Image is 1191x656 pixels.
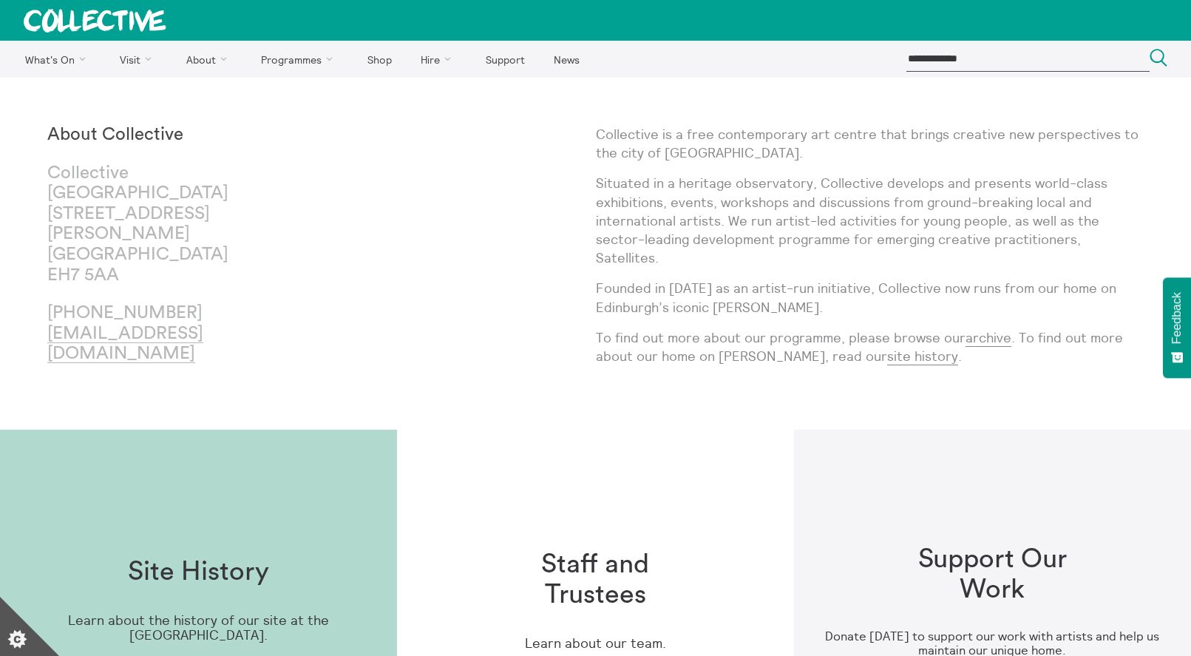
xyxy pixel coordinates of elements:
[354,41,404,78] a: Shop
[12,41,104,78] a: What's On
[887,348,958,365] a: site history
[966,329,1011,347] a: archive
[408,41,470,78] a: Hire
[596,125,1144,162] p: Collective is a free contemporary art centre that brings creative new perspectives to the city of...
[47,126,183,143] strong: About Collective
[472,41,537,78] a: Support
[525,636,666,652] p: Learn about our team.
[107,41,171,78] a: Visit
[24,613,373,643] p: Learn about the history of our site at the [GEOGRAPHIC_DATA].
[248,41,352,78] a: Programmes
[1170,292,1184,344] span: Feedback
[596,174,1144,267] p: Situated in a heritage observatory, Collective develops and presents world-class exhibitions, eve...
[173,41,245,78] a: About
[540,41,592,78] a: News
[596,328,1144,365] p: To find out more about our programme, please browse our . To find out more about our home on [PER...
[596,279,1144,316] p: Founded in [DATE] as an artist-run initiative, Collective now runs from our home on Edinburgh’s i...
[47,303,322,365] p: [PHONE_NUMBER]
[128,557,269,587] h1: Site History
[47,163,322,286] p: Collective [GEOGRAPHIC_DATA] [STREET_ADDRESS][PERSON_NAME] [GEOGRAPHIC_DATA] EH7 5AA
[1163,277,1191,378] button: Feedback - Show survey
[898,544,1087,606] h1: Support Our Work
[47,325,203,364] a: [EMAIL_ADDRESS][DOMAIN_NAME]
[501,550,690,611] h1: Staff and Trustees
